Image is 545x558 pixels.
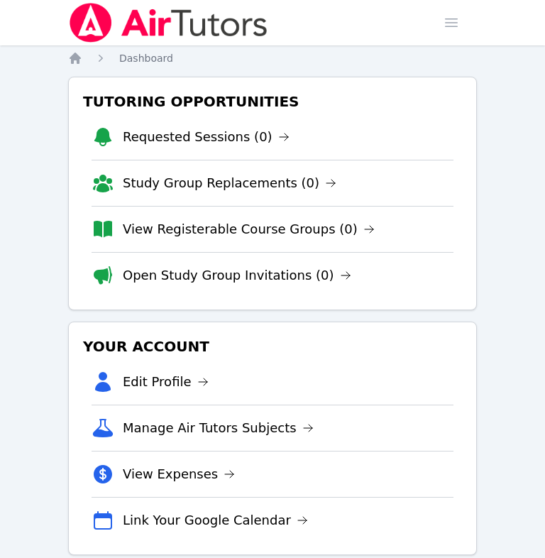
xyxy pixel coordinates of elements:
[80,334,465,359] h3: Your Account
[123,266,351,285] a: Open Study Group Invitations (0)
[80,89,465,114] h3: Tutoring Opportunities
[119,51,173,65] a: Dashboard
[123,464,235,484] a: View Expenses
[119,53,173,64] span: Dashboard
[68,3,269,43] img: Air Tutors
[123,173,336,193] a: Study Group Replacements (0)
[123,372,209,392] a: Edit Profile
[123,219,375,239] a: View Registerable Course Groups (0)
[123,127,290,147] a: Requested Sessions (0)
[123,418,314,438] a: Manage Air Tutors Subjects
[123,510,308,530] a: Link Your Google Calendar
[68,51,477,65] nav: Breadcrumb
